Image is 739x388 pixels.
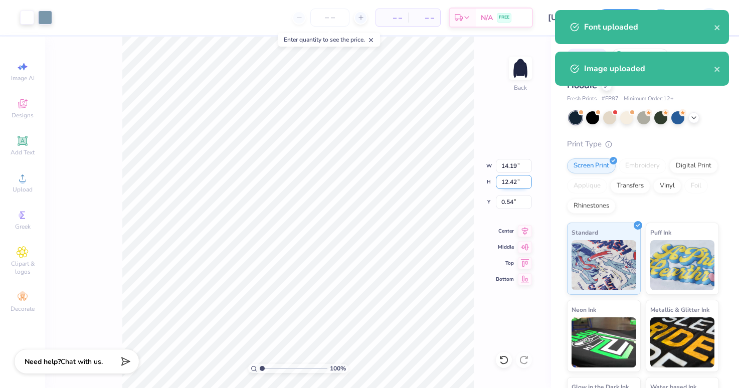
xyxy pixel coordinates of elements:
span: N/A [481,13,493,23]
div: Rhinestones [567,199,616,214]
div: Font uploaded [584,21,714,33]
span: # FP87 [602,95,619,103]
div: Applique [567,178,607,193]
input: Untitled Design [540,8,590,28]
span: – – [382,13,402,23]
div: Image uploaded [584,63,714,75]
span: Image AI [11,74,35,82]
button: close [714,21,721,33]
img: Neon Ink [572,317,636,367]
span: Bottom [496,276,514,283]
span: Greek [15,223,31,231]
span: – – [414,13,434,23]
div: Transfers [610,178,650,193]
img: Metallic & Glitter Ink [650,317,715,367]
span: Designs [12,111,34,119]
img: Puff Ink [650,240,715,290]
span: Add Text [11,148,35,156]
span: FREE [499,14,509,21]
span: Minimum Order: 12 + [624,95,674,103]
span: Puff Ink [650,227,671,238]
span: Center [496,228,514,235]
button: close [714,63,721,75]
div: Print Type [567,138,719,150]
span: Chat with us. [61,357,103,366]
div: Back [514,83,527,92]
span: Standard [572,227,598,238]
input: – – [310,9,349,27]
div: Foil [684,178,708,193]
div: Embroidery [619,158,666,173]
span: Top [496,260,514,267]
div: Vinyl [653,178,681,193]
div: Screen Print [567,158,616,173]
span: Clipart & logos [5,260,40,276]
span: Metallic & Glitter Ink [650,304,709,315]
span: Upload [13,185,33,193]
img: Standard [572,240,636,290]
div: Enter quantity to see the price. [278,33,380,47]
strong: Need help? [25,357,61,366]
span: Decorate [11,305,35,313]
span: Fresh Prints [567,95,597,103]
div: Digital Print [669,158,718,173]
img: Back [510,58,530,78]
span: Middle [496,244,514,251]
span: Neon Ink [572,304,596,315]
span: 100 % [330,364,346,373]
